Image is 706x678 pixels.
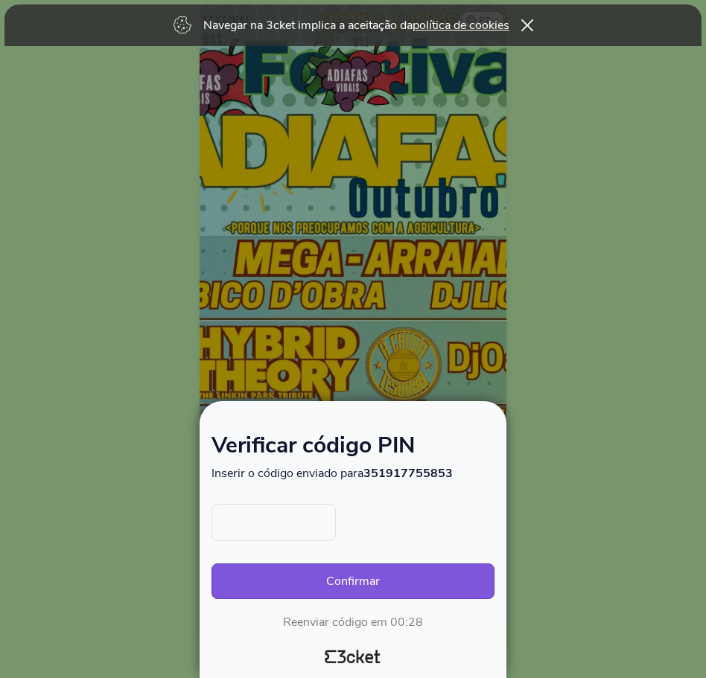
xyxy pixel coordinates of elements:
[283,614,387,630] span: Reenviar código em
[212,465,494,482] p: Inserir o código enviado para
[363,465,453,482] strong: 351917755853
[413,17,509,33] a: política de cookies
[390,614,423,630] div: 00:28
[203,17,509,33] p: Navegar na 3cket implica a aceitação da
[212,563,494,599] button: Confirmar
[212,435,494,465] h1: Verificar código PIN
